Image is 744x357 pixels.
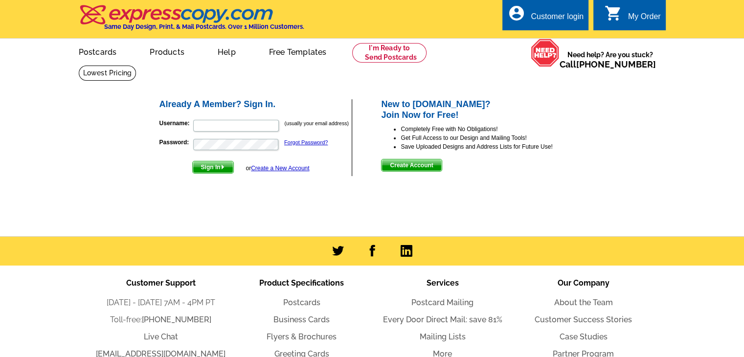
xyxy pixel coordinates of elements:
a: Products [134,40,200,63]
div: My Order [628,12,661,26]
a: Live Chat [144,332,178,341]
a: Forgot Password? [284,139,328,145]
a: Postcards [63,40,133,63]
a: account_circle Customer login [507,11,584,23]
a: Every Door Direct Mail: save 81% [383,315,502,324]
span: Our Company [558,278,609,288]
a: Case Studies [560,332,608,341]
span: Customer Support [126,278,196,288]
li: Save Uploaded Designs and Address Lists for Future Use! [401,142,586,151]
a: About the Team [554,298,613,307]
span: Need help? Are you stuck? [560,50,661,69]
li: Completely Free with No Obligations! [401,125,586,134]
label: Password: [159,138,192,147]
img: help [531,39,560,67]
li: Toll-free: [90,314,231,326]
a: Help [202,40,251,63]
label: Username: [159,119,192,128]
span: Sign In [193,161,233,173]
a: [PHONE_NUMBER] [142,315,211,324]
a: shopping_cart My Order [605,11,661,23]
div: Customer login [531,12,584,26]
a: Same Day Design, Print, & Mail Postcards. Over 1 Million Customers. [79,12,304,30]
i: account_circle [507,4,525,22]
a: Mailing Lists [420,332,466,341]
span: Create Account [382,159,441,171]
i: shopping_cart [605,4,622,22]
li: [DATE] - [DATE] 7AM - 4PM PT [90,297,231,309]
a: Business Cards [273,315,330,324]
span: Product Specifications [259,278,344,288]
small: (usually your email address) [285,120,349,126]
a: Flyers & Brochures [267,332,337,341]
div: or [246,164,309,173]
h2: Already A Member? Sign In. [159,99,352,110]
a: Create a New Account [251,165,309,172]
span: Call [560,59,656,69]
a: Customer Success Stories [535,315,632,324]
button: Sign In [192,161,234,174]
button: Create Account [381,159,442,172]
a: Postcard Mailing [411,298,473,307]
span: Services [427,278,459,288]
h2: New to [DOMAIN_NAME]? Join Now for Free! [381,99,586,120]
a: Free Templates [253,40,342,63]
a: Postcards [283,298,320,307]
h4: Same Day Design, Print, & Mail Postcards. Over 1 Million Customers. [104,23,304,30]
li: Get Full Access to our Design and Mailing Tools! [401,134,586,142]
a: [PHONE_NUMBER] [576,59,656,69]
img: button-next-arrow-white.png [221,165,225,169]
